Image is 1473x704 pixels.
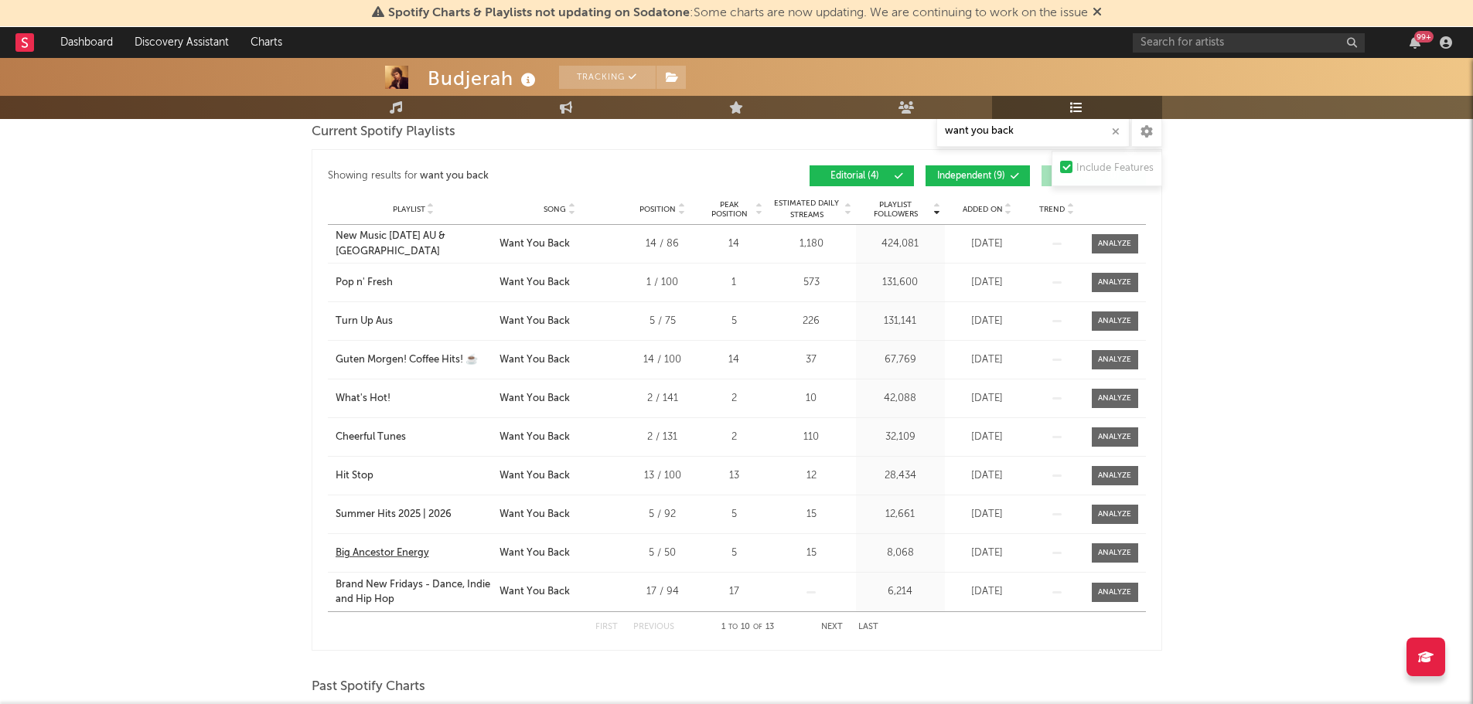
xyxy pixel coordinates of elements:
[860,584,941,600] div: 6,214
[628,546,697,561] div: 5 / 50
[705,236,763,252] div: 14
[936,172,1007,181] span: Independent ( 9 )
[705,584,763,600] div: 17
[336,229,492,259] a: New Music [DATE] AU & [GEOGRAPHIC_DATA]
[771,430,852,445] div: 110
[628,468,697,484] div: 13 / 100
[860,275,941,291] div: 131,600
[949,314,1026,329] div: [DATE]
[771,391,852,406] div: 10
[336,352,478,368] div: Guten Morgen! Coffee Hits! ☕
[312,678,425,696] span: Past Spotify Charts
[1076,159,1154,178] div: Include Features
[949,352,1026,368] div: [DATE]
[388,7,690,19] span: Spotify Charts & Playlists not updating on Sodatone
[500,236,570,252] div: Want You Back
[633,623,674,631] button: Previous
[628,507,697,522] div: 5 / 92
[500,430,570,445] div: Want You Back
[1093,7,1102,19] span: Dismiss
[500,584,570,600] div: Want You Back
[628,236,697,252] div: 14 / 86
[949,430,1026,445] div: [DATE]
[705,546,763,561] div: 5
[500,352,570,368] div: Want You Back
[336,391,390,406] div: What's Hot!
[771,314,852,329] div: 226
[336,546,429,561] div: Big Ancestor Energy
[949,468,1026,484] div: [DATE]
[336,391,492,406] a: What's Hot!
[705,200,754,219] span: Peak Position
[949,391,1026,406] div: [DATE]
[559,66,656,89] button: Tracking
[810,165,914,186] button: Editorial(4)
[860,236,941,252] div: 424,081
[705,618,790,637] div: 1 10 13
[858,623,878,631] button: Last
[705,314,763,329] div: 5
[336,468,492,484] a: Hit Stop
[926,165,1030,186] button: Independent(9)
[336,314,492,329] a: Turn Up Aus
[336,314,393,329] div: Turn Up Aus
[860,200,932,219] span: Playlist Followers
[936,116,1130,147] input: Search Playlists/Charts
[949,584,1026,600] div: [DATE]
[336,430,406,445] div: Cheerful Tunes
[705,352,763,368] div: 14
[336,430,492,445] a: Cheerful Tunes
[1410,36,1420,49] button: 99+
[336,507,452,522] div: Summer Hits 2025 | 2026
[388,7,1088,19] span: : Some charts are now updating. We are continuing to work on the issue
[393,205,425,214] span: Playlist
[949,236,1026,252] div: [DATE]
[49,27,124,58] a: Dashboard
[628,430,697,445] div: 2 / 131
[328,165,737,186] div: Showing results for
[860,391,941,406] div: 42,088
[705,507,763,522] div: 5
[336,577,492,607] a: Brand New Fridays - Dance, Indie and Hip Hop
[595,623,618,631] button: First
[428,66,540,91] div: Budjerah
[544,205,566,214] span: Song
[312,123,455,141] span: Current Spotify Playlists
[860,352,941,368] div: 67,769
[628,275,697,291] div: 1 / 100
[639,205,676,214] span: Position
[1039,205,1065,214] span: Trend
[860,314,941,329] div: 131,141
[500,546,570,561] div: Want You Back
[771,275,852,291] div: 573
[500,468,570,484] div: Want You Back
[820,172,891,181] span: Editorial ( 4 )
[771,198,843,221] span: Estimated Daily Streams
[500,275,570,291] div: Want You Back
[336,546,492,561] a: Big Ancestor Energy
[705,275,763,291] div: 1
[336,275,492,291] a: Pop n' Fresh
[860,430,941,445] div: 32,109
[949,275,1026,291] div: [DATE]
[860,507,941,522] div: 12,661
[500,507,570,522] div: Want You Back
[728,624,738,631] span: to
[1133,33,1365,53] input: Search for artists
[705,468,763,484] div: 13
[705,391,763,406] div: 2
[240,27,293,58] a: Charts
[628,391,697,406] div: 2 / 141
[628,314,697,329] div: 5 / 75
[705,430,763,445] div: 2
[963,205,1003,214] span: Added On
[336,275,393,291] div: Pop n' Fresh
[500,314,570,329] div: Want You Back
[336,468,373,484] div: Hit Stop
[1414,31,1434,43] div: 99 +
[124,27,240,58] a: Discovery Assistant
[628,352,697,368] div: 14 / 100
[500,391,570,406] div: Want You Back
